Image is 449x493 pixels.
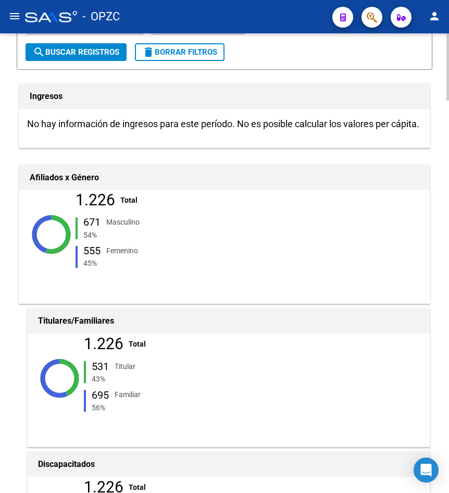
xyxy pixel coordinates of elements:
[82,5,120,28] span: - OPZC
[33,47,119,57] span: Buscar Registros
[135,43,224,61] button: Borrar Filtros
[414,458,439,483] div: Open Intercom Messenger
[90,402,223,413] div: 56%
[30,169,419,186] h1: Afiliados x Género
[81,229,215,241] div: 54%
[142,47,217,57] span: Borrar Filtros
[76,194,115,206] div: 1.226
[38,313,419,329] h1: Titulares/Familiares
[115,389,141,400] div: Familiar
[90,373,223,385] div: 43%
[115,361,135,372] div: Titular
[142,46,155,58] mat-icon: delete
[84,338,123,350] div: 1.226
[129,338,146,350] div: Total
[26,43,127,61] button: Buscar Registros
[83,245,101,256] div: 555
[129,482,146,493] div: Total
[92,361,109,372] div: 531
[38,456,419,473] h1: Discapacitados
[30,88,419,105] h1: Ingresos
[8,10,21,22] mat-icon: menu
[106,245,138,256] div: Femenino
[33,46,45,58] mat-icon: search
[83,217,101,228] div: 671
[106,216,140,228] div: Masculino
[120,194,138,206] div: Total
[84,482,123,493] div: 1.226
[81,257,215,269] div: 45%
[92,390,109,400] div: 695
[27,117,422,131] h3: No hay información de ingresos para este período. No es posible calcular los valores per cápita.
[428,10,441,22] mat-icon: person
